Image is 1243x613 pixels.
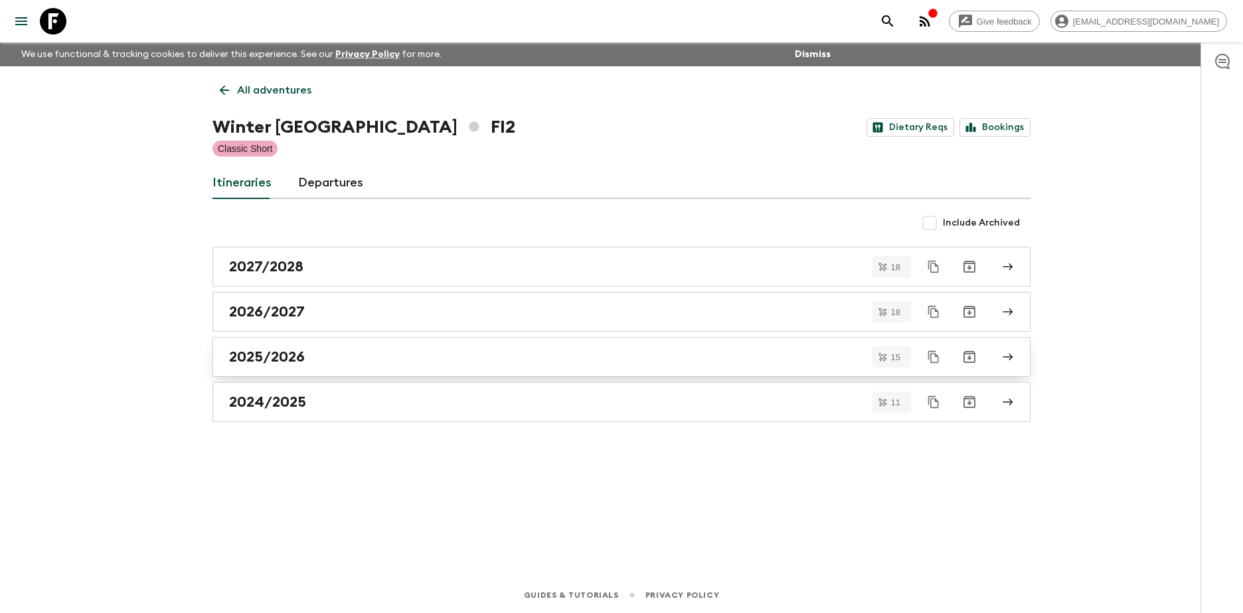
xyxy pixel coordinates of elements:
[229,348,305,366] h2: 2025/2026
[874,8,901,34] button: search adventures
[791,45,834,64] button: Dismiss
[212,247,1031,287] a: 2027/2028
[524,588,619,602] a: Guides & Tutorials
[212,114,515,141] h1: Winter [GEOGRAPHIC_DATA] FI2
[883,398,908,407] span: 11
[956,299,983,325] button: Archive
[212,167,272,199] a: Itineraries
[949,11,1040,32] a: Give feedback
[335,50,400,59] a: Privacy Policy
[956,344,983,370] button: Archive
[298,167,363,199] a: Departures
[956,389,983,415] button: Archive
[883,353,908,362] span: 15
[237,82,311,98] p: All adventures
[212,77,319,103] a: All adventures
[1050,11,1227,32] div: [EMAIL_ADDRESS][DOMAIN_NAME]
[8,8,35,34] button: menu
[956,253,983,280] button: Archive
[943,216,1020,230] span: Include Archived
[16,42,447,66] p: We use functional & tracking cookies to deliver this experience. See our for more.
[229,393,306,411] h2: 2024/2025
[1066,17,1226,27] span: [EMAIL_ADDRESS][DOMAIN_NAME]
[883,308,908,316] span: 18
[212,337,1031,377] a: 2025/2026
[922,255,946,279] button: Duplicate
[229,303,305,320] h2: 2026/2027
[922,390,946,414] button: Duplicate
[922,300,946,324] button: Duplicate
[959,118,1031,137] a: Bookings
[969,17,1039,27] span: Give feedback
[922,345,946,369] button: Duplicate
[218,142,272,155] p: Classic Short
[645,588,719,602] a: Privacy Policy
[229,258,303,275] h2: 2027/2028
[883,263,908,271] span: 18
[867,118,954,137] a: Dietary Reqs
[212,292,1031,332] a: 2026/2027
[212,382,1031,422] a: 2024/2025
